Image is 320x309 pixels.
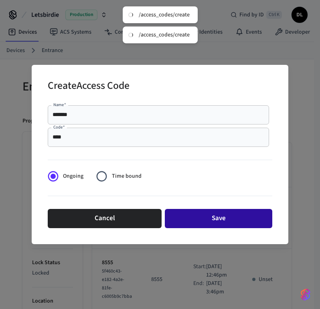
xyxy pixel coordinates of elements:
[112,172,142,181] span: Time bound
[301,288,310,301] img: SeamLogoGradient.69752ec5.svg
[48,74,130,99] h2: Create Access Code
[53,102,66,108] label: Name
[53,124,65,130] label: Code
[139,11,190,18] div: /access_codes/create
[139,31,190,38] div: /access_codes/create
[48,209,162,228] button: Cancel
[63,172,83,181] span: Ongoing
[165,209,272,228] button: Save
